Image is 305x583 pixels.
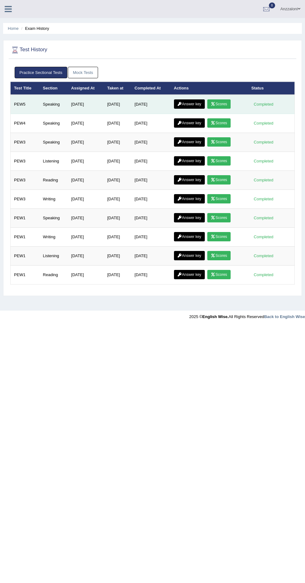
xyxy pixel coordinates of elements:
[251,177,276,183] div: Completed
[11,266,40,285] td: PEW1
[207,175,230,184] a: Scores
[104,247,131,266] td: [DATE]
[202,314,228,319] strong: English Wise.
[11,82,40,95] th: Test Title
[251,215,276,221] div: Completed
[174,175,205,184] a: Answer key
[40,82,68,95] th: Section
[8,26,19,31] a: Home
[68,114,104,133] td: [DATE]
[131,133,170,152] td: [DATE]
[131,228,170,247] td: [DATE]
[269,2,275,8] span: 8
[15,67,68,78] a: Practice Sectional Tests
[68,209,104,228] td: [DATE]
[68,171,104,190] td: [DATE]
[11,228,40,247] td: PEW1
[189,311,305,320] div: 2025 © All Rights Reserved
[68,247,104,266] td: [DATE]
[131,95,170,114] td: [DATE]
[251,120,276,126] div: Completed
[251,253,276,259] div: Completed
[207,137,230,147] a: Scores
[11,95,40,114] td: PEW5
[171,82,248,95] th: Actions
[40,228,68,247] td: Writing
[104,171,131,190] td: [DATE]
[40,266,68,285] td: Reading
[251,271,276,278] div: Completed
[11,152,40,171] td: PEW3
[40,209,68,228] td: Speaking
[248,82,295,95] th: Status
[68,133,104,152] td: [DATE]
[207,251,230,260] a: Scores
[131,247,170,266] td: [DATE]
[174,118,205,128] a: Answer key
[104,133,131,152] td: [DATE]
[104,95,131,114] td: [DATE]
[174,99,205,109] a: Answer key
[174,232,205,241] a: Answer key
[174,270,205,279] a: Answer key
[131,190,170,209] td: [DATE]
[207,232,230,241] a: Scores
[264,314,305,319] a: Back to English Wise
[68,95,104,114] td: [DATE]
[11,209,40,228] td: PEW1
[131,209,170,228] td: [DATE]
[207,194,230,203] a: Scores
[40,95,68,114] td: Speaking
[11,114,40,133] td: PEW4
[68,190,104,209] td: [DATE]
[131,266,170,285] td: [DATE]
[104,266,131,285] td: [DATE]
[11,171,40,190] td: PEW3
[174,194,205,203] a: Answer key
[251,196,276,202] div: Completed
[131,171,170,190] td: [DATE]
[251,101,276,107] div: Completed
[40,247,68,266] td: Listening
[40,190,68,209] td: Writing
[11,247,40,266] td: PEW1
[11,133,40,152] td: PEW3
[207,270,230,279] a: Scores
[104,82,131,95] th: Taken at
[207,156,230,166] a: Scores
[40,114,68,133] td: Speaking
[20,25,49,31] li: Exam History
[131,152,170,171] td: [DATE]
[251,139,276,145] div: Completed
[251,158,276,164] div: Completed
[68,266,104,285] td: [DATE]
[11,190,40,209] td: PEW3
[104,152,131,171] td: [DATE]
[174,156,205,166] a: Answer key
[131,82,170,95] th: Completed At
[174,213,205,222] a: Answer key
[68,67,98,78] a: Mock Tests
[104,228,131,247] td: [DATE]
[40,133,68,152] td: Speaking
[68,152,104,171] td: [DATE]
[104,209,131,228] td: [DATE]
[207,213,230,222] a: Scores
[10,45,187,55] h2: Test History
[207,118,230,128] a: Scores
[68,228,104,247] td: [DATE]
[104,190,131,209] td: [DATE]
[131,114,170,133] td: [DATE]
[40,171,68,190] td: Reading
[40,152,68,171] td: Listening
[251,234,276,240] div: Completed
[174,137,205,147] a: Answer key
[68,82,104,95] th: Assigned At
[174,251,205,260] a: Answer key
[207,99,230,109] a: Scores
[104,114,131,133] td: [DATE]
